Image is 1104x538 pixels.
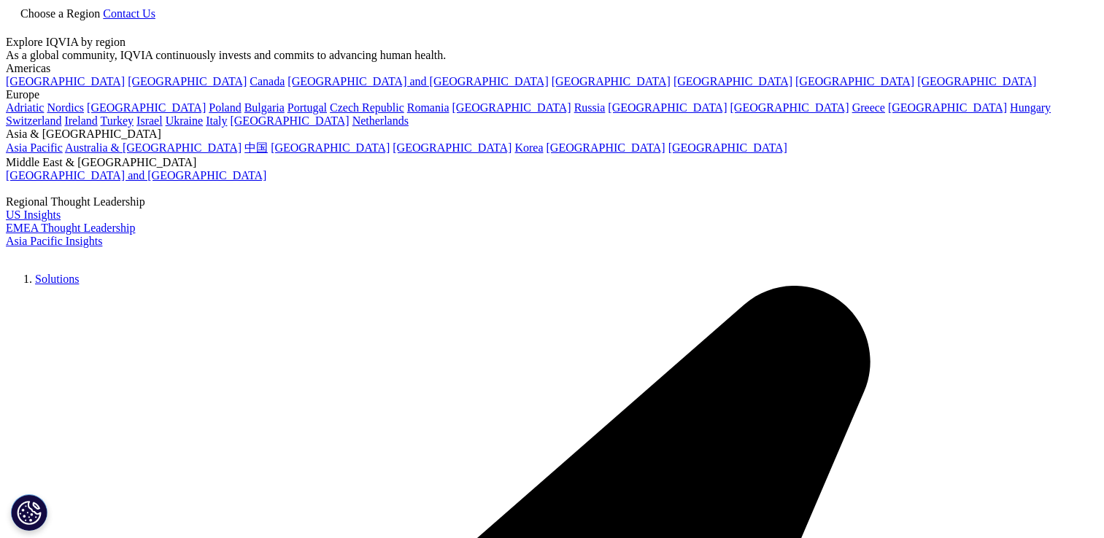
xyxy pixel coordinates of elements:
a: [GEOGRAPHIC_DATA] [393,141,512,154]
a: Czech Republic [330,101,404,114]
a: Greece [852,101,885,114]
div: Explore IQVIA by region [6,36,1098,49]
a: [GEOGRAPHIC_DATA] [128,75,247,87]
a: Nordics [47,101,84,114]
a: Canada [250,75,285,87]
a: Solutions [35,273,79,285]
div: Asia & [GEOGRAPHIC_DATA] [6,128,1098,141]
a: Poland [209,101,241,114]
a: Ireland [64,114,97,127]
a: Romania [407,101,449,114]
a: Asia Pacific Insights [6,235,102,247]
a: Netherlands [352,114,409,127]
a: [GEOGRAPHIC_DATA] [917,75,1036,87]
a: Ukraine [166,114,204,127]
a: Hungary [1010,101,1051,114]
a: Adriatic [6,101,44,114]
a: Turkey [100,114,134,127]
a: Switzerland [6,114,61,127]
a: Italy [206,114,227,127]
a: Russia [574,101,606,114]
a: 中国 [244,141,268,154]
a: [GEOGRAPHIC_DATA] and [GEOGRAPHIC_DATA] [6,169,266,182]
div: Americas [6,62,1098,75]
a: Israel [136,114,163,127]
a: [GEOGRAPHIC_DATA] [552,75,671,87]
div: Europe [6,88,1098,101]
button: Cookie 设置 [11,494,47,531]
a: Asia Pacific [6,141,63,154]
a: [GEOGRAPHIC_DATA] [271,141,390,154]
a: [GEOGRAPHIC_DATA] [608,101,727,114]
a: EMEA Thought Leadership [6,222,135,234]
a: [GEOGRAPHIC_DATA] [730,101,849,114]
a: [GEOGRAPHIC_DATA] [6,75,125,87]
a: [GEOGRAPHIC_DATA] [888,101,1007,114]
a: [GEOGRAPHIC_DATA] [547,141,665,154]
a: [GEOGRAPHIC_DATA] [230,114,349,127]
a: Australia & [GEOGRAPHIC_DATA] [65,141,242,154]
div: As a global community, IQVIA continuously invests and commits to advancing human health. [6,49,1098,62]
div: Regional Thought Leadership [6,195,1098,208]
a: [GEOGRAPHIC_DATA] [87,101,206,114]
a: [GEOGRAPHIC_DATA] [668,141,787,154]
a: Portugal [287,101,327,114]
a: [GEOGRAPHIC_DATA] [452,101,571,114]
a: US Insights [6,208,61,221]
a: Korea [514,141,543,154]
a: Bulgaria [244,101,285,114]
a: [GEOGRAPHIC_DATA] [795,75,914,87]
a: Contact Us [103,7,155,20]
span: Choose a Region [20,7,100,20]
div: Middle East & [GEOGRAPHIC_DATA] [6,156,1098,169]
a: [GEOGRAPHIC_DATA] and [GEOGRAPHIC_DATA] [287,75,548,87]
a: [GEOGRAPHIC_DATA] [673,75,792,87]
